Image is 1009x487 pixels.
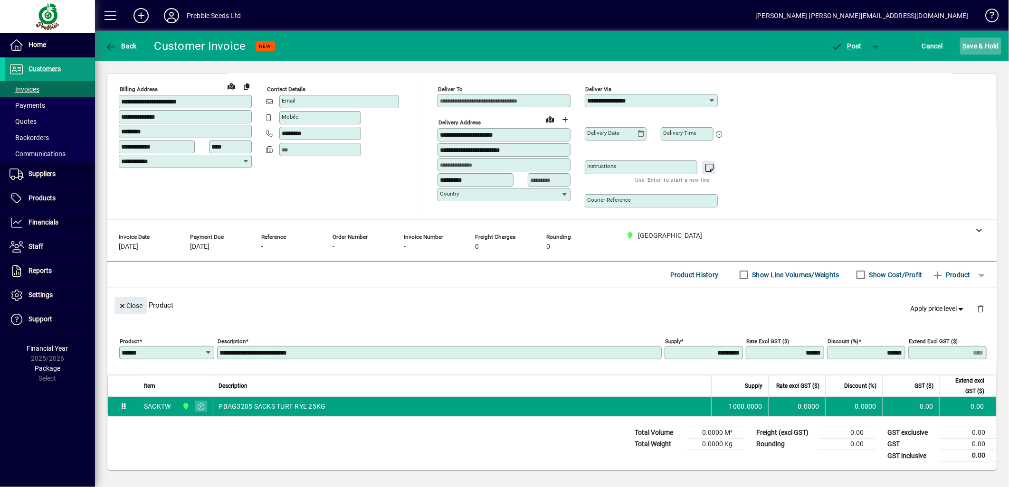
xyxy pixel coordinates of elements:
a: Financials [5,211,95,234]
span: Invoices [10,85,39,93]
span: Quotes [10,118,37,125]
button: Cancel [920,37,945,55]
a: Settings [5,283,95,307]
span: PBAG3205 SACKS TURF RYE 25KG [219,402,326,411]
button: Apply price level [907,300,970,318]
a: Staff [5,235,95,259]
span: NEW [259,43,271,49]
button: Choose address [558,112,573,127]
td: 0.00 [940,450,997,462]
td: 0.00 [818,439,875,450]
mat-label: Mobile [282,113,298,120]
div: [PERSON_NAME] [PERSON_NAME][EMAIL_ADDRESS][DOMAIN_NAME] [755,8,969,23]
app-page-header-button: Close [112,301,149,309]
a: Quotes [5,113,95,130]
div: Customer Invoice [154,38,246,54]
span: Discount (%) [844,381,876,391]
span: P [847,42,852,50]
a: Reports [5,259,95,283]
div: SACKTW [144,402,171,411]
div: 0.0000 [774,402,819,411]
mat-label: Courier Reference [587,197,631,203]
div: Product [107,288,997,322]
td: GST inclusive [883,450,940,462]
mat-label: Description [218,338,246,345]
span: Back [105,42,137,50]
a: View on map [543,112,558,127]
a: Knowledge Base [978,2,997,33]
span: Product [932,267,971,282]
span: [DATE] [190,243,209,251]
a: Invoices [5,81,95,97]
td: 0.00 [939,397,996,416]
mat-label: Delivery date [587,130,619,136]
mat-label: Rate excl GST ($) [746,338,789,345]
span: CHRISTCHURCH [180,401,190,412]
mat-label: Extend excl GST ($) [909,338,958,345]
mat-label: Discount (%) [828,338,858,345]
span: - [333,243,334,251]
a: View on map [224,78,239,94]
span: Supply [745,381,762,391]
mat-label: Delivery time [663,130,696,136]
a: Support [5,308,95,331]
span: Settings [29,291,53,299]
span: Extend excl GST ($) [945,375,984,396]
div: Prebble Seeds Ltd [187,8,241,23]
span: 1000.0000 [729,402,762,411]
span: Apply price level [911,304,966,314]
span: S [962,42,966,50]
button: Product History [666,266,723,283]
button: Profile [156,7,187,24]
mat-label: Country [440,190,459,197]
span: 0 [546,243,550,251]
td: Total Weight [630,439,687,450]
span: Payments [10,102,45,109]
span: Item [144,381,155,391]
mat-label: Deliver To [438,86,463,93]
span: Customers [29,65,61,73]
button: Post [826,37,866,55]
span: Support [29,315,52,323]
span: Products [29,194,56,202]
span: - [404,243,406,251]
td: 0.0000 [825,397,882,416]
span: Suppliers [29,170,56,178]
span: ost [831,42,862,50]
a: Payments [5,97,95,113]
a: Home [5,33,95,57]
button: Add [126,7,156,24]
td: Rounding [752,439,818,450]
span: Rate excl GST ($) [776,381,819,391]
span: Close [118,298,143,314]
span: ave & Hold [962,38,999,54]
td: 0.0000 M³ [687,427,744,439]
button: Close [114,297,147,314]
span: Reports [29,267,52,274]
mat-hint: Use 'Enter' to start a new line [636,174,710,185]
mat-label: Deliver via [585,86,611,93]
a: Products [5,187,95,210]
td: Freight (excl GST) [752,427,818,439]
td: GST [883,439,940,450]
a: Communications [5,146,95,162]
mat-label: Product [120,338,139,345]
span: Product History [670,267,719,282]
td: 0.00 [882,397,939,416]
td: 0.0000 Kg [687,439,744,450]
button: Save & Hold [960,37,1001,55]
label: Show Line Volumes/Weights [751,270,839,280]
span: Communications [10,150,66,158]
mat-label: Email [282,97,295,104]
span: Home [29,41,46,48]
td: GST exclusive [883,427,940,439]
td: 0.00 [940,427,997,439]
span: Financials [29,218,58,226]
span: 0 [475,243,479,251]
button: Product [927,266,975,283]
mat-label: Supply [665,338,681,345]
td: 0.00 [818,427,875,439]
span: Backorders [10,134,49,141]
span: Description [219,381,248,391]
button: Delete [969,297,992,320]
